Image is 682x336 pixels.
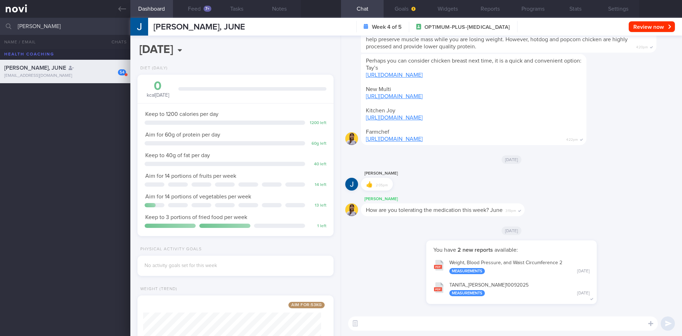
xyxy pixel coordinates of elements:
[309,203,326,208] div: 13 left
[204,6,211,12] div: 7+
[449,268,485,274] div: Measurements
[449,260,590,274] div: Weight, Blood Pressure, and Waist Circumference 2
[309,121,326,126] div: 1200 left
[456,247,494,253] strong: 2 new reports
[145,153,210,158] span: Keep to 40g of fat per day
[366,94,423,99] a: [URL][DOMAIN_NAME]
[309,224,326,229] div: 1 left
[366,115,423,121] a: [URL][DOMAIN_NAME]
[145,132,220,138] span: Aim for 60g of protein per day
[376,181,388,188] span: 2:05pm
[361,195,546,203] div: [PERSON_NAME]
[577,269,590,274] div: [DATE]
[577,291,590,296] div: [DATE]
[137,66,168,71] div: Diet (Daily)
[137,247,202,252] div: Physical Activity Goals
[145,111,218,117] span: Keep to 1200 calories per day
[309,182,326,188] div: 14 left
[372,23,402,31] strong: Week 4 of 5
[309,141,326,146] div: 60 g left
[566,135,578,142] span: 4:22pm
[102,35,130,49] button: Chats
[629,21,675,32] button: Review now
[118,69,126,75] div: 54
[430,278,593,300] button: TANITA_[PERSON_NAME]10092025 Measurements [DATE]
[145,80,171,92] div: 0
[4,65,66,71] span: [PERSON_NAME], JUNE
[153,23,245,31] span: [PERSON_NAME], JUNE
[145,80,171,99] div: kcal [DATE]
[366,72,423,78] a: [URL][DOMAIN_NAME]
[366,86,391,92] span: New Multi
[145,194,251,199] span: Aim for 14 portions of vegetables per week
[309,162,326,167] div: 40 left
[288,302,325,308] span: Aim for: 53 kg
[145,263,326,269] div: No activity goals set for this week
[137,287,177,292] div: Weight (Trend)
[366,58,581,64] span: Perhaps you can consider chicken breast next time, it is a quick and convenient option:
[361,169,414,178] div: [PERSON_NAME]
[636,43,648,50] span: 4:20pm
[366,182,373,187] span: 👍
[502,226,522,235] span: [DATE]
[430,255,593,278] button: Weight, Blood Pressure, and Waist Circumference 2 Measurements [DATE]
[505,207,516,213] span: 3:19pm
[366,136,423,142] a: [URL][DOMAIN_NAME]
[449,282,590,297] div: TANITA_ [PERSON_NAME] 10092025
[366,129,389,135] span: Farmchef
[502,155,522,164] span: [DATE]
[145,214,247,220] span: Keep to 3 portions of fried food per week
[366,30,645,49] span: I see you logged hotdog and popcorn chicken to top up protein. It's good to always get in protein...
[433,246,590,254] p: You have available:
[424,24,510,31] span: OPTIMUM-PLUS-[MEDICAL_DATA]
[366,108,395,113] span: Kitchen Joy
[366,207,503,213] span: How are you tolerating the medication this week? June
[366,65,378,71] span: Tay’s
[4,73,126,79] div: [EMAIL_ADDRESS][DOMAIN_NAME]
[449,290,485,296] div: Measurements
[145,173,236,179] span: Aim for 14 portions of fruits per week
